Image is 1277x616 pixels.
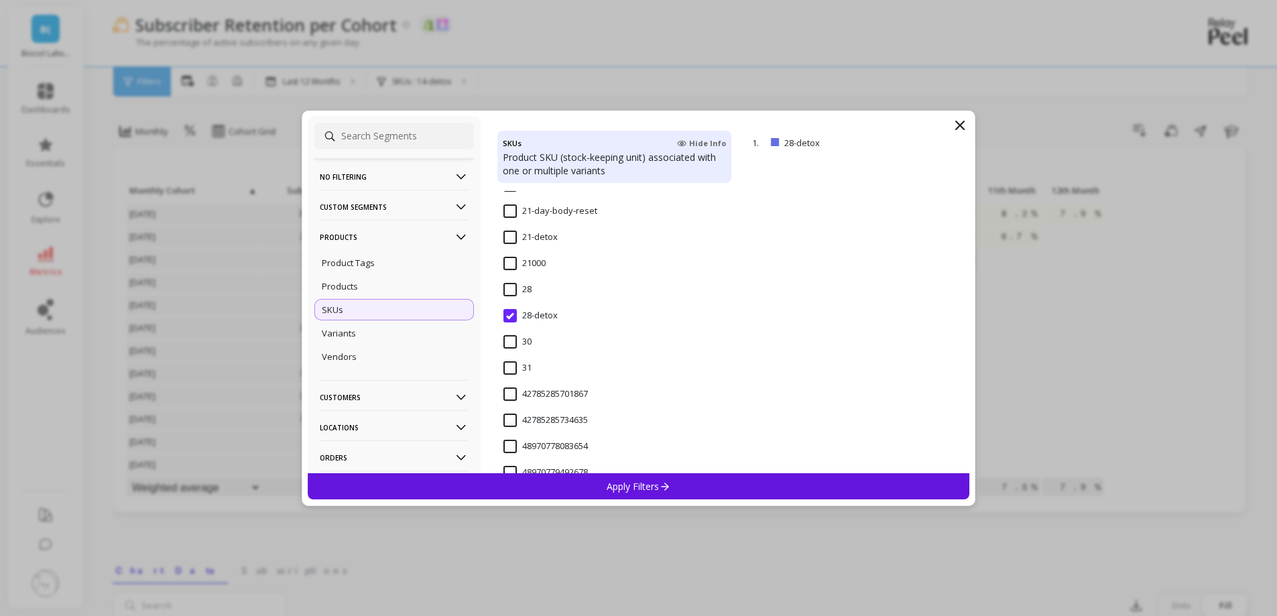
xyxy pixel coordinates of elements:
[503,151,726,178] p: Product SKU (stock-keeping unit) associated with one or multiple variants
[752,137,766,149] p: 1.
[320,440,469,475] p: Orders
[607,480,670,493] p: Apply Filters
[320,220,469,254] p: Products
[320,380,469,414] p: Customers
[314,123,474,149] input: Search Segments
[503,136,522,151] h4: SKUs
[503,204,597,218] span: 21-day-body-reset
[677,138,726,149] span: Hide Info
[503,361,532,375] span: 31
[503,309,558,322] span: 28-detox
[322,257,375,269] p: Product Tags
[320,160,469,194] p: No filtering
[503,466,588,479] span: 48970779492678
[503,414,588,427] span: 42785285734635
[503,257,546,270] span: 21000
[322,280,358,292] p: Products
[503,387,588,401] span: 42785285701867
[503,335,532,349] span: 30
[784,137,890,149] p: 28-detox
[503,231,558,244] span: 21-detox
[503,283,532,296] span: 28
[320,190,469,224] p: Custom Segments
[503,440,588,453] span: 48970778083654
[322,351,357,363] p: Vendors
[320,410,469,444] p: Locations
[503,178,541,192] span: 2002
[322,327,356,339] p: Variants
[322,304,343,316] p: SKUs
[320,471,469,505] p: Subscriptions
